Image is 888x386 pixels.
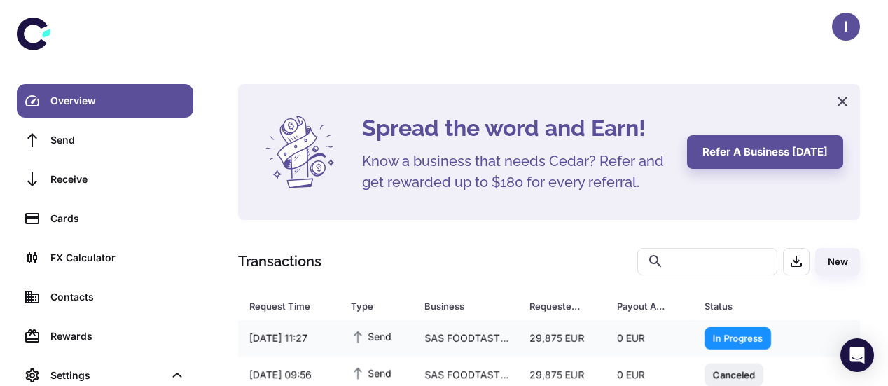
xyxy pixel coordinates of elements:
[529,296,600,316] span: Requested Amount
[17,202,193,235] a: Cards
[832,13,860,41] button: I
[50,250,185,266] div: FX Calculator
[351,365,391,380] span: Send
[617,296,670,316] div: Payout Amount
[705,367,763,381] span: Canceled
[705,331,771,345] span: In Progress
[249,296,334,316] span: Request Time
[815,248,860,275] button: New
[362,151,670,193] h5: Know a business that needs Cedar? Refer and get rewarded up to $180 for every referral.
[529,296,582,316] div: Requested Amount
[606,325,693,352] div: 0 EUR
[50,329,185,344] div: Rewards
[50,368,164,383] div: Settings
[705,296,810,316] span: Status
[50,172,185,187] div: Receive
[17,280,193,314] a: Contacts
[351,329,391,344] span: Send
[705,296,792,316] div: Status
[518,325,606,352] div: 29,875 EUR
[413,325,518,352] div: SAS FOODTASTE - SAVOR
[17,241,193,275] a: FX Calculator
[351,296,389,316] div: Type
[238,325,340,352] div: [DATE] 11:27
[362,111,670,145] h4: Spread the word and Earn!
[840,338,874,372] div: Open Intercom Messenger
[617,296,688,316] span: Payout Amount
[351,296,408,316] span: Type
[50,289,185,305] div: Contacts
[50,132,185,148] div: Send
[17,84,193,118] a: Overview
[249,296,316,316] div: Request Time
[17,163,193,196] a: Receive
[238,251,321,272] h1: Transactions
[50,93,185,109] div: Overview
[50,211,185,226] div: Cards
[17,319,193,353] a: Rewards
[17,123,193,157] a: Send
[687,135,843,169] button: Refer a business [DATE]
